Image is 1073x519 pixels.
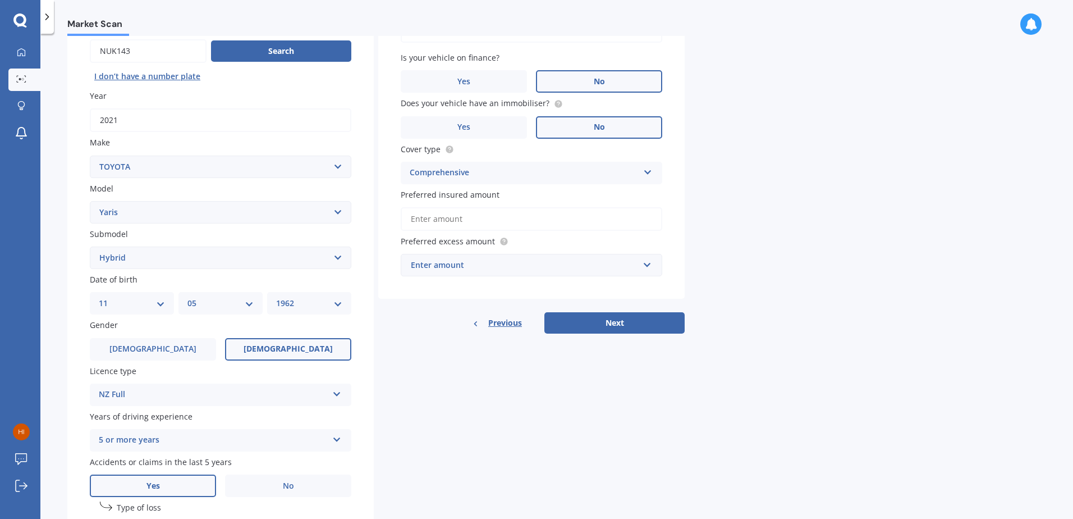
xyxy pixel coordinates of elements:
[90,457,232,467] span: Accidents or claims in the last 5 years
[90,90,107,101] span: Year
[90,320,118,331] span: Gender
[401,52,499,63] span: Is your vehicle on finance?
[401,189,499,200] span: Preferred insured amount
[90,39,207,63] input: Enter plate number
[211,40,351,62] button: Search
[401,144,441,154] span: Cover type
[401,207,662,231] input: Enter amount
[544,312,685,334] button: Next
[146,481,160,491] span: Yes
[90,411,192,422] span: Years of driving experience
[67,19,129,34] span: Market Scan
[90,274,137,285] span: Date of birth
[410,166,639,180] div: Comprehensive
[109,344,196,354] span: [DEMOGRAPHIC_DATA]
[90,229,128,239] span: Submodel
[283,481,294,491] span: No
[411,259,639,271] div: Enter amount
[90,366,136,376] span: Licence type
[117,503,161,513] span: Type of loss
[90,67,205,85] button: I don’t have a number plate
[594,77,605,86] span: No
[457,77,470,86] span: Yes
[244,344,333,354] span: [DEMOGRAPHIC_DATA]
[401,98,549,109] span: Does your vehicle have an immobiliser?
[401,236,495,247] span: Preferred excess amount
[90,108,351,132] input: YYYY
[13,424,30,440] img: baff3b17e6e352eeb474a5f0fc637727
[99,388,328,402] div: NZ Full
[99,434,328,447] div: 5 or more years
[488,315,522,331] span: Previous
[90,138,110,148] span: Make
[594,122,605,132] span: No
[457,122,470,132] span: Yes
[90,183,113,194] span: Model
